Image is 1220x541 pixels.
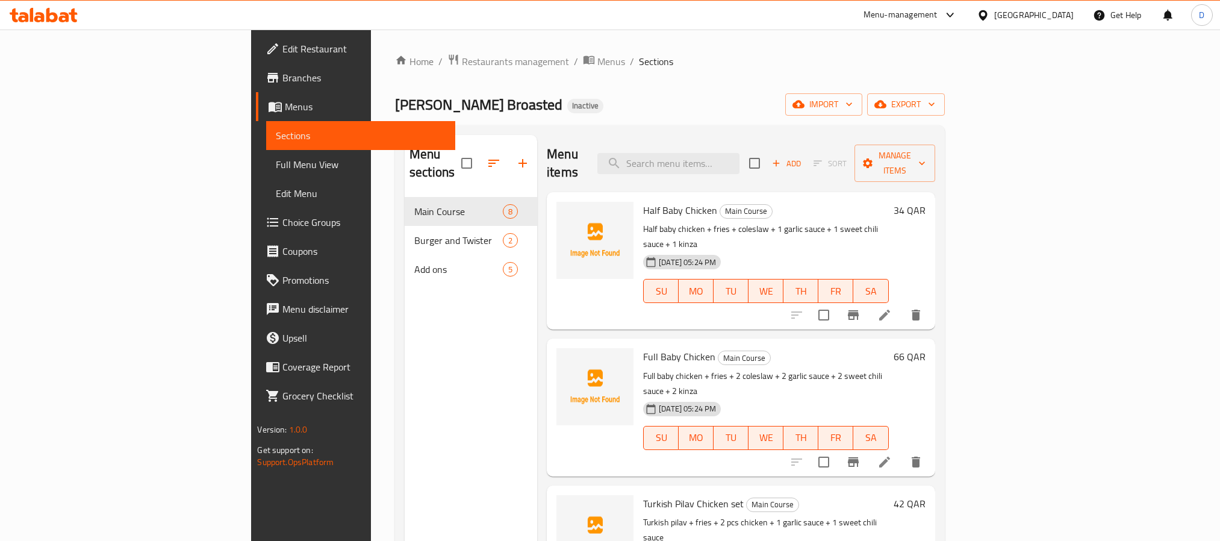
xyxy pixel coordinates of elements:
img: Half Baby Chicken [556,202,633,279]
span: [DATE] 05:24 PM [654,403,721,414]
a: Edit Menu [266,179,455,208]
a: Full Menu View [266,150,455,179]
div: items [503,204,518,219]
button: SA [853,426,888,450]
span: Menus [597,54,625,69]
span: export [877,97,935,112]
li: / [630,54,634,69]
li: / [574,54,578,69]
h2: Menu items [547,145,582,181]
a: Support.OpsPlatform [257,454,334,470]
span: SA [858,429,883,446]
h6: 42 QAR [894,495,926,512]
button: TH [783,279,818,303]
nav: breadcrumb [395,54,945,69]
span: Coverage Report [282,360,445,374]
span: Main Course [720,204,772,218]
p: Half baby chicken + fries + coleslaw + 1 garlic sauce + 1 sweet chili sauce + 1 kinza [643,222,888,252]
h6: 66 QAR [894,348,926,365]
button: delete [901,448,930,477]
button: Add [767,154,806,173]
span: MO [683,283,709,300]
a: Menus [256,92,455,121]
span: Sections [276,128,445,143]
span: Main Course [718,351,770,365]
span: 8 [503,206,517,217]
span: FR [823,429,848,446]
a: Coupons [256,237,455,266]
button: TU [714,426,748,450]
span: Sort sections [479,149,508,178]
input: search [597,153,739,174]
button: FR [818,426,853,450]
a: Choice Groups [256,208,455,237]
span: Add ons [414,262,503,277]
a: Restaurants management [447,54,569,69]
span: Select to update [811,302,836,328]
span: Turkish Pilav Chicken set [643,495,744,513]
span: Manage items [864,148,926,178]
span: Full Baby Chicken [643,348,715,366]
button: export [867,93,945,116]
span: Version: [257,422,287,437]
button: SA [853,279,888,303]
span: SU [649,283,674,300]
span: Branches [282,70,445,85]
div: Main Course [718,351,771,365]
span: 1.0.0 [289,422,308,437]
div: items [503,233,518,248]
a: Menu disclaimer [256,295,455,324]
div: Inactive [567,99,603,113]
span: TU [718,429,744,446]
a: Coverage Report [256,352,455,381]
button: TH [783,426,818,450]
span: Half Baby Chicken [643,201,717,219]
a: Upsell [256,324,455,352]
button: MO [679,279,714,303]
a: Promotions [256,266,455,295]
span: Coupons [282,244,445,258]
span: Restaurants management [462,54,569,69]
button: SU [643,279,679,303]
span: Menus [285,99,445,114]
a: Branches [256,63,455,92]
span: Full Menu View [276,157,445,172]
span: 5 [503,264,517,275]
span: FR [823,283,848,300]
nav: Menu sections [405,192,537,289]
button: MO [679,426,714,450]
span: Select to update [811,449,836,475]
div: Main Course [746,498,799,512]
button: TU [714,279,748,303]
span: Main Course [414,204,503,219]
a: Sections [266,121,455,150]
span: SU [649,429,674,446]
button: Add section [508,149,537,178]
span: [DATE] 05:24 PM [654,257,721,268]
div: items [503,262,518,277]
span: WE [753,429,779,446]
span: Main Course [747,498,798,511]
span: Burger and Twister [414,233,503,248]
span: Upsell [282,331,445,345]
a: Menus [583,54,625,69]
span: Select section [742,151,767,176]
a: Grocery Checklist [256,381,455,410]
span: Edit Restaurant [282,42,445,56]
span: Get support on: [257,442,313,458]
button: SU [643,426,679,450]
a: Edit Restaurant [256,34,455,63]
div: Add ons5 [405,255,537,284]
span: [PERSON_NAME] Broasted [395,91,562,118]
span: Sections [639,54,673,69]
span: Inactive [567,101,603,111]
button: Branch-specific-item [839,301,868,330]
span: WE [753,283,779,300]
div: [GEOGRAPHIC_DATA] [994,8,1074,22]
button: delete [901,301,930,330]
h6: 34 QAR [894,202,926,219]
button: import [785,93,862,116]
div: Main Course [720,204,773,219]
